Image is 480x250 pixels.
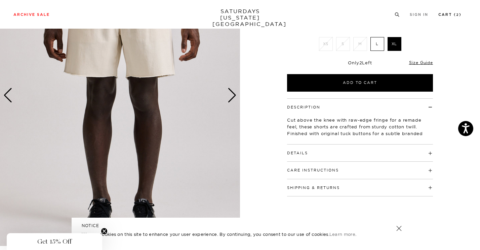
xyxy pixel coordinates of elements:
[388,37,401,51] label: XL
[287,105,320,109] button: Description
[287,151,308,155] button: Details
[228,88,237,103] div: Next slide
[3,88,12,103] div: Previous slide
[287,74,433,92] button: Add to Cart
[7,233,102,250] div: Get 15% OffClose teaser
[287,60,433,66] div: Only Left
[82,223,398,229] h5: NOTICE
[370,37,384,51] label: L
[212,8,268,27] a: SATURDAYS[US_STATE][GEOGRAPHIC_DATA]
[101,228,108,235] button: Close teaser
[287,117,433,144] p: Cut above the knee with raw-edge fringe for a remade feel, these shorts are crafted from sturdy c...
[409,60,433,65] a: Size Guide
[13,13,50,17] a: Archive Sale
[287,186,340,190] button: Shipping & Returns
[82,231,374,238] p: We use cookies on this site to enhance your user experience. By continuing, you consent to our us...
[287,168,339,172] button: Care Instructions
[37,238,72,246] span: Get 15% Off
[359,60,362,65] span: 2
[438,13,462,17] a: Cart (2)
[410,13,428,17] a: Sign In
[456,13,459,17] small: 2
[329,231,355,237] a: Learn more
